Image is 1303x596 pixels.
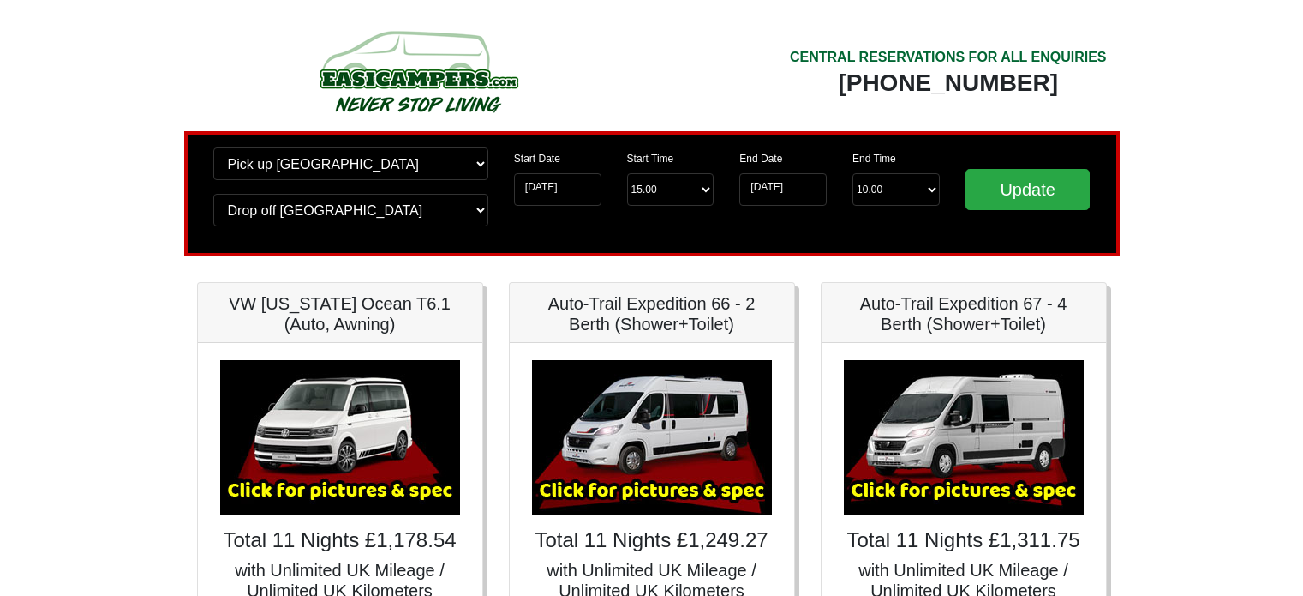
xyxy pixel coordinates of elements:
img: VW California Ocean T6.1 (Auto, Awning) [220,360,460,515]
img: Auto-Trail Expedition 67 - 4 Berth (Shower+Toilet) [844,360,1084,515]
label: End Date [739,151,782,166]
div: [PHONE_NUMBER] [790,68,1107,99]
h5: VW [US_STATE] Ocean T6.1 (Auto, Awning) [215,293,465,334]
div: CENTRAL RESERVATIONS FOR ALL ENQUIRIES [790,47,1107,68]
h4: Total 11 Nights £1,311.75 [839,528,1089,553]
h4: Total 11 Nights £1,178.54 [215,528,465,553]
img: campers-checkout-logo.png [255,24,581,118]
h4: Total 11 Nights £1,249.27 [527,528,777,553]
input: Start Date [514,173,601,206]
input: Return Date [739,173,827,206]
label: End Time [852,151,896,166]
label: Start Time [627,151,674,166]
img: Auto-Trail Expedition 66 - 2 Berth (Shower+Toilet) [532,360,772,515]
label: Start Date [514,151,560,166]
input: Update [965,169,1091,210]
h5: Auto-Trail Expedition 67 - 4 Berth (Shower+Toilet) [839,293,1089,334]
h5: Auto-Trail Expedition 66 - 2 Berth (Shower+Toilet) [527,293,777,334]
